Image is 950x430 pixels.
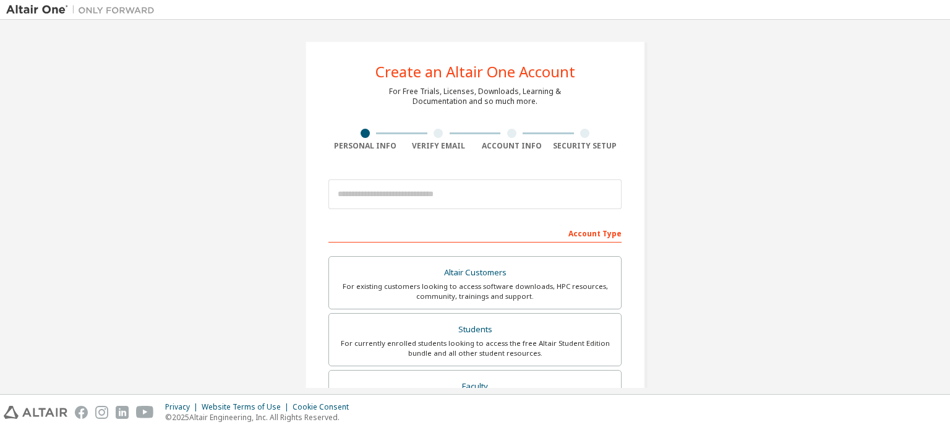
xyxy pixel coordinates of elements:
div: Faculty [336,378,614,395]
div: Verify Email [402,141,476,151]
div: Personal Info [328,141,402,151]
div: Website Terms of Use [202,402,293,412]
img: linkedin.svg [116,406,129,419]
div: Students [336,321,614,338]
img: Altair One [6,4,161,16]
div: Privacy [165,402,202,412]
div: For Free Trials, Licenses, Downloads, Learning & Documentation and so much more. [389,87,561,106]
img: facebook.svg [75,406,88,419]
div: Create an Altair One Account [375,64,575,79]
div: Cookie Consent [293,402,356,412]
div: For currently enrolled students looking to access the free Altair Student Edition bundle and all ... [336,338,614,358]
div: Account Info [475,141,549,151]
p: © 2025 Altair Engineering, Inc. All Rights Reserved. [165,412,356,423]
img: youtube.svg [136,406,154,419]
div: For existing customers looking to access software downloads, HPC resources, community, trainings ... [336,282,614,301]
div: Account Type [328,223,622,243]
img: instagram.svg [95,406,108,419]
div: Security Setup [549,141,622,151]
div: Altair Customers [336,264,614,282]
img: altair_logo.svg [4,406,67,419]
